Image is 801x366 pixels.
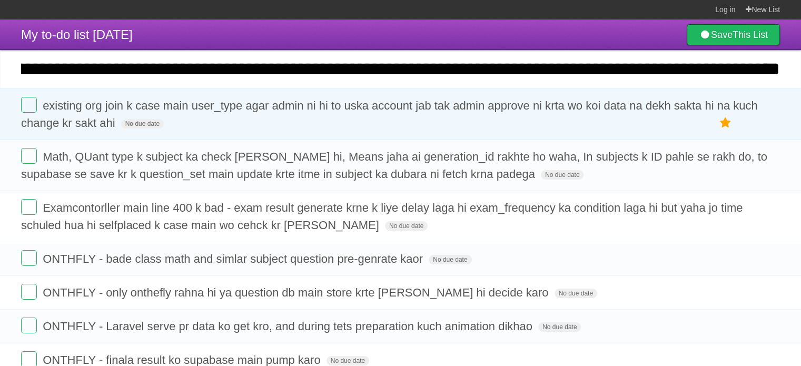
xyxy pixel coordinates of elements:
[429,255,471,264] span: No due date
[733,29,768,40] b: This List
[43,252,426,265] span: ONTHFLY - bade class math and simlar subject question pre-genrate kaor
[21,250,37,266] label: Done
[21,284,37,300] label: Done
[327,356,369,365] span: No due date
[21,318,37,333] label: Done
[716,114,736,132] label: Star task
[43,286,551,299] span: ONTHFLY - only onthefly rahna hi ya question db main store krte [PERSON_NAME] hi decide karo
[538,322,581,332] span: No due date
[21,27,133,42] span: My to-do list [DATE]
[21,99,758,130] span: existing org join k case main user_type agar admin ni hi to uska account jab tak admin approve ni...
[21,148,37,164] label: Done
[21,199,37,215] label: Done
[43,320,535,333] span: ONTHFLY - Laravel serve pr data ko get kro, and during tets preparation kuch animation dikhao
[687,24,780,45] a: SaveThis List
[541,170,584,180] span: No due date
[555,289,597,298] span: No due date
[21,150,767,181] span: Math, QUant type k subject ka check [PERSON_NAME] hi, Means jaha ai generation_id rakhte ho waha,...
[21,201,743,232] span: Examcontorller main line 400 k bad - exam result generate krne k liye delay laga hi exam_frequenc...
[121,119,164,128] span: No due date
[21,97,37,113] label: Done
[385,221,428,231] span: No due date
